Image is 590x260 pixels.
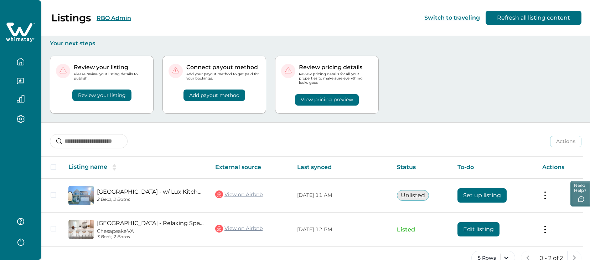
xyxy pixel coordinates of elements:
[51,12,91,24] p: Listings
[486,11,581,25] button: Refresh all listing content
[68,220,94,239] img: propertyImage_Chesapeake Haven - Relaxing Space + Lux Kitchen
[74,72,147,81] p: Please review your listing details to publish.
[291,157,391,178] th: Last synced
[457,188,507,203] button: Set up listing
[72,90,131,101] button: Review your listing
[97,220,204,226] a: [GEOGRAPHIC_DATA] - Relaxing Space + Lux Kitchen
[299,72,373,85] p: Review pricing details for all your properties to make sure everything looks good!
[299,64,373,71] p: Review pricing details
[68,186,94,205] img: propertyImage_Chesapeake Haven - w/ Lux Kitchen
[63,157,209,178] th: Listing name
[537,157,583,178] th: Actions
[397,226,446,233] p: Listed
[183,90,245,101] button: Add payout method
[297,226,385,233] p: [DATE] 12 PM
[186,72,260,81] p: Add your payout method to get paid for your bookings.
[295,94,359,106] button: View pricing preview
[550,136,581,147] button: Actions
[297,192,385,199] p: [DATE] 11 AM
[50,40,581,47] p: Your next steps
[186,64,260,71] p: Connect payout method
[97,228,204,234] p: Chesapeake, VA
[97,15,131,21] button: RBO Admin
[452,157,536,178] th: To-do
[209,157,291,178] th: External source
[391,157,452,178] th: Status
[457,222,500,236] button: Edit listing
[74,64,147,71] p: Review your listing
[424,14,480,21] button: Switch to traveling
[215,224,263,233] a: View on Airbnb
[97,234,204,240] p: 3 Beds, 2 Baths
[97,197,204,202] p: 2 Beds, 2 Baths
[215,190,263,199] a: View on Airbnb
[107,164,121,171] button: sorting
[397,190,429,201] button: Unlisted
[97,188,204,195] a: [GEOGRAPHIC_DATA] - w/ Lux Kitchen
